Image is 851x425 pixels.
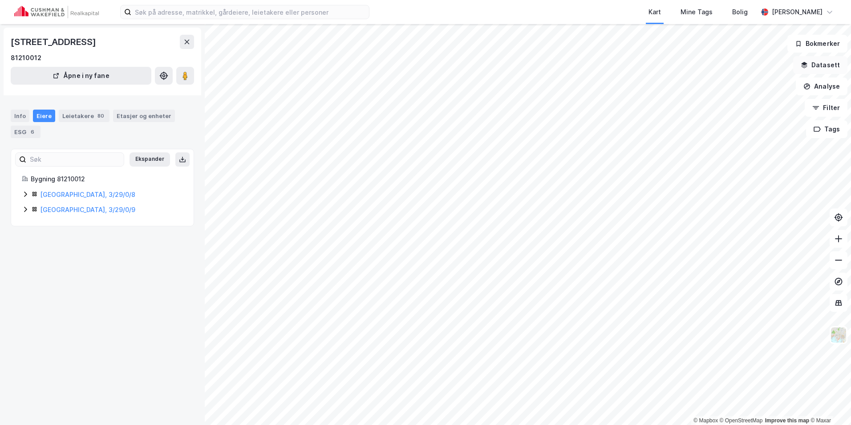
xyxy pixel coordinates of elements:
[28,127,37,136] div: 6
[130,152,170,167] button: Ekspander
[117,112,171,120] div: Etasjer og enheter
[40,191,135,198] a: [GEOGRAPHIC_DATA], 3/29/0/8
[59,110,109,122] div: Leietakere
[806,120,847,138] button: Tags
[681,7,713,17] div: Mine Tags
[772,7,823,17] div: [PERSON_NAME]
[31,174,183,184] div: Bygning 81210012
[11,110,29,122] div: Info
[720,417,763,424] a: OpenStreetMap
[11,35,98,49] div: [STREET_ADDRESS]
[14,6,99,18] img: cushman-wakefield-realkapital-logo.202ea83816669bd177139c58696a8fa1.svg
[11,126,41,138] div: ESG
[765,417,809,424] a: Improve this map
[830,327,847,343] img: Z
[40,206,135,213] a: [GEOGRAPHIC_DATA], 3/29/0/9
[806,382,851,425] div: Kontrollprogram for chat
[648,7,661,17] div: Kart
[131,5,369,19] input: Søk på adresse, matrikkel, gårdeiere, leietakere eller personer
[96,111,106,120] div: 80
[787,35,847,53] button: Bokmerker
[11,67,151,85] button: Åpne i ny fane
[806,382,851,425] iframe: Chat Widget
[732,7,748,17] div: Bolig
[805,99,847,117] button: Filter
[26,153,124,166] input: Søk
[793,56,847,74] button: Datasett
[11,53,41,63] div: 81210012
[33,110,55,122] div: Eiere
[693,417,718,424] a: Mapbox
[796,78,847,95] button: Analyse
